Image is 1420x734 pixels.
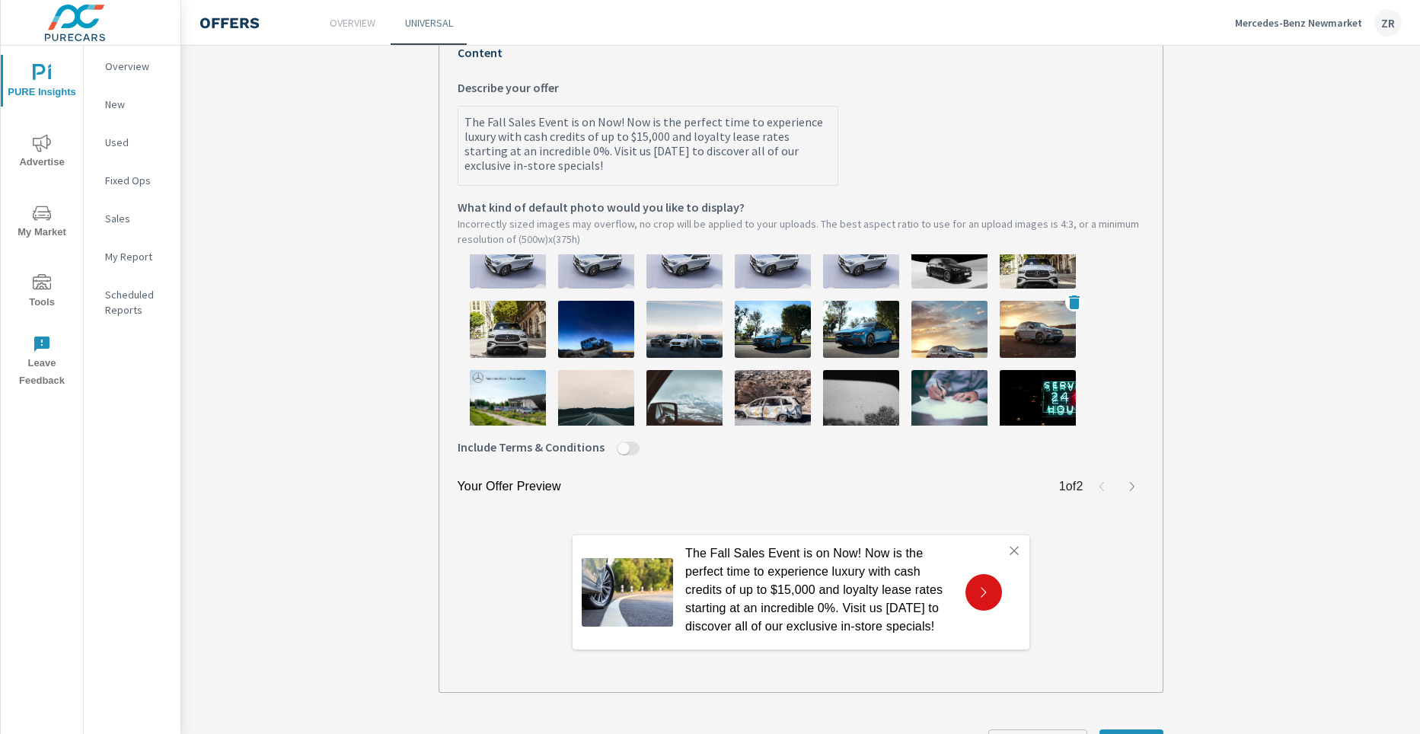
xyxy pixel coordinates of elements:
img: description [1000,301,1076,358]
div: nav menu [1,46,83,396]
p: Scheduled Reports [105,287,168,318]
textarea: Describe your offer [458,109,838,185]
p: Incorrectly sized images may overflow, no crop will be applied to your uploads. The best aspect r... [458,216,1144,247]
div: Scheduled Reports [84,283,180,321]
span: Tools [5,274,78,311]
img: description [735,370,811,427]
p: 1 of 2 [1059,477,1083,496]
img: description [823,231,899,289]
div: New [84,93,180,116]
img: description [646,301,723,358]
span: Describe your offer [458,78,559,97]
img: description [911,231,988,289]
span: Advertise [5,134,78,171]
div: Fixed Ops [84,169,180,192]
img: description [558,231,634,289]
img: description [1000,231,1076,289]
p: Mercedes-Benz Newmarket [1235,16,1362,30]
button: Include Terms & Conditions [617,442,630,455]
img: description [470,370,546,427]
img: description [823,301,899,358]
span: What kind of default photo would you like to display? [458,198,745,216]
div: Sales [84,207,180,230]
img: description [911,301,988,358]
div: ZR [1374,9,1402,37]
p: Used [105,135,168,150]
img: description [911,370,988,427]
img: description [735,231,811,289]
p: Universal [405,15,453,30]
p: My Report [105,249,168,264]
span: My Market [5,204,78,241]
span: PURE Insights [5,64,78,101]
p: Sales [105,211,168,226]
p: Fixed Ops [105,173,168,188]
p: Overview [330,15,375,30]
span: Include Terms & Conditions [458,438,605,456]
p: Content [458,43,1144,62]
img: description [823,370,899,427]
div: My Report [84,245,180,268]
img: description [470,301,546,358]
span: Leave Feedback [5,335,78,390]
div: Overview [84,55,180,78]
img: description [470,231,546,289]
img: description [558,301,634,358]
p: Your Offer Preview [458,477,561,496]
p: New [105,97,168,112]
h4: Offers [199,14,260,32]
p: The Fall Sales Event is on Now! Now is the perfect time to experience luxury with cash credits of... [685,544,953,636]
img: description [735,301,811,358]
div: Used [84,131,180,154]
p: Overview [105,59,168,74]
img: description [1000,370,1076,427]
img: description [558,370,634,427]
img: description [646,231,723,289]
img: Vehicle purchase offer! [582,558,673,627]
img: description [646,370,723,427]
